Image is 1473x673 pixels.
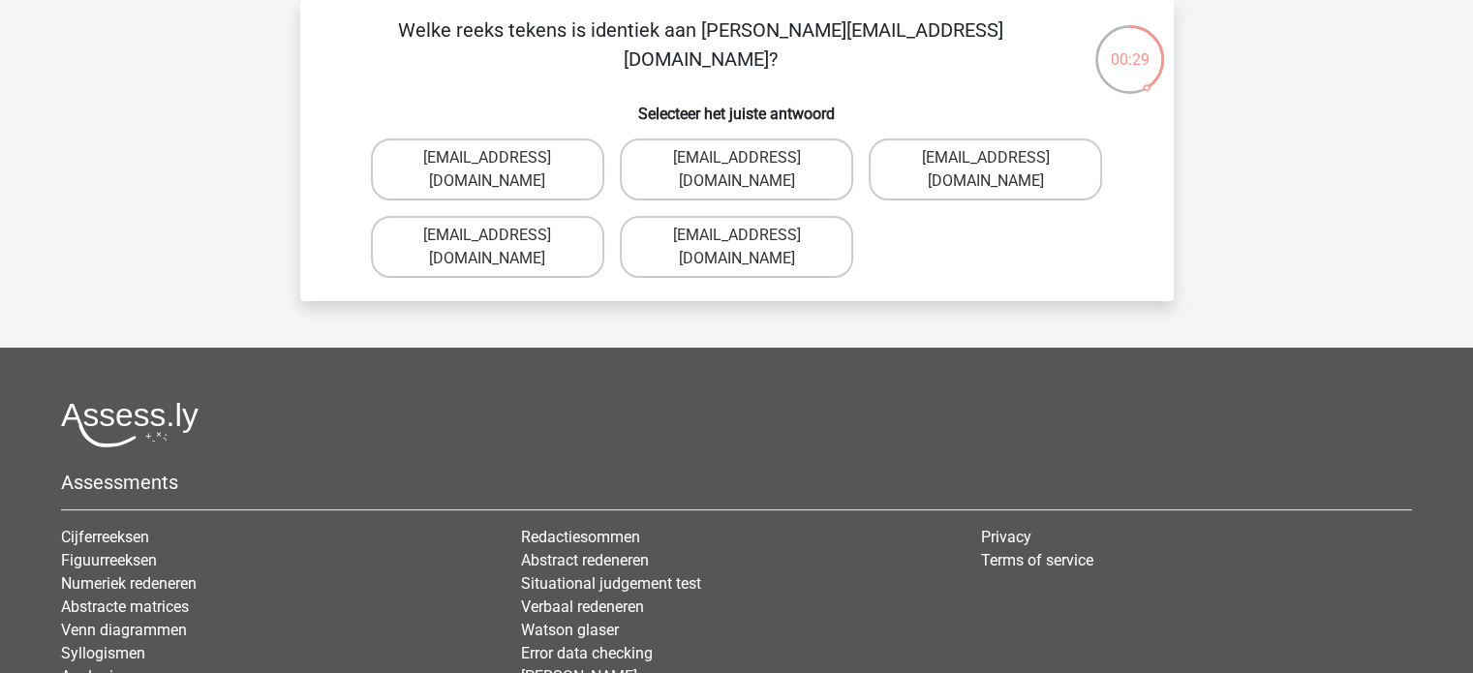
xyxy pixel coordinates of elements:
a: Venn diagrammen [61,621,187,639]
a: Error data checking [521,644,653,662]
a: Privacy [981,528,1031,546]
h6: Selecteer het juiste antwoord [331,89,1143,123]
a: Syllogismen [61,644,145,662]
a: Redactiesommen [521,528,640,546]
label: [EMAIL_ADDRESS][DOMAIN_NAME] [620,138,853,200]
img: Assessly logo [61,402,199,447]
a: Verbaal redeneren [521,597,644,616]
label: [EMAIL_ADDRESS][DOMAIN_NAME] [371,216,604,278]
label: [EMAIL_ADDRESS][DOMAIN_NAME] [371,138,604,200]
a: Figuurreeksen [61,551,157,569]
a: Numeriek redeneren [61,574,197,593]
p: Welke reeks tekens is identiek aan [PERSON_NAME][EMAIL_ADDRESS][DOMAIN_NAME]? [331,15,1070,74]
a: Situational judgement test [521,574,701,593]
a: Watson glaser [521,621,619,639]
a: Terms of service [981,551,1093,569]
a: Cijferreeksen [61,528,149,546]
div: 00:29 [1093,23,1166,72]
label: [EMAIL_ADDRESS][DOMAIN_NAME] [869,138,1102,200]
label: [EMAIL_ADDRESS][DOMAIN_NAME] [620,216,853,278]
a: Abstracte matrices [61,597,189,616]
h5: Assessments [61,471,1412,494]
a: Abstract redeneren [521,551,649,569]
